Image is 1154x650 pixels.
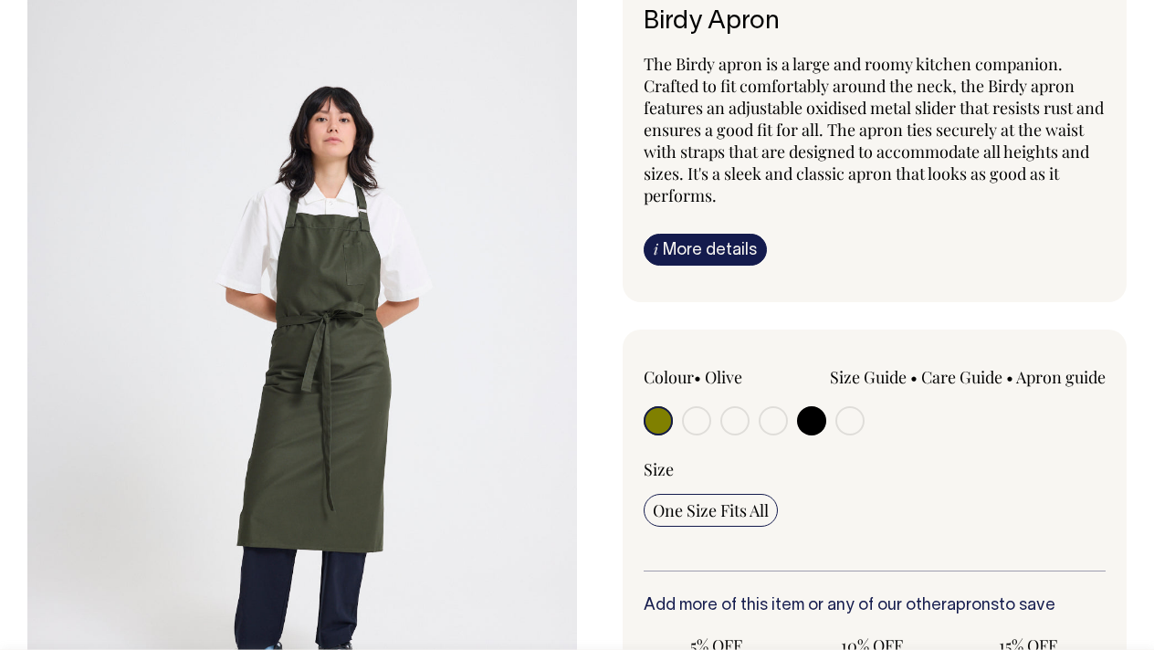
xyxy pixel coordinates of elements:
[947,598,999,613] a: aprons
[644,597,1106,615] h6: Add more of this item or any of our other to save
[910,366,918,388] span: •
[654,239,658,258] span: i
[644,494,778,527] input: One Size Fits All
[653,499,769,521] span: One Size Fits All
[1006,366,1013,388] span: •
[694,366,701,388] span: •
[644,234,767,266] a: iMore details
[705,366,742,388] label: Olive
[830,366,907,388] a: Size Guide
[644,366,828,388] div: Colour
[644,458,1106,480] div: Size
[921,366,1002,388] a: Care Guide
[644,8,1106,37] h6: Birdy Apron
[644,53,1104,206] span: The Birdy apron is a large and roomy kitchen companion. Crafted to fit comfortably around the nec...
[1016,366,1106,388] a: Apron guide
